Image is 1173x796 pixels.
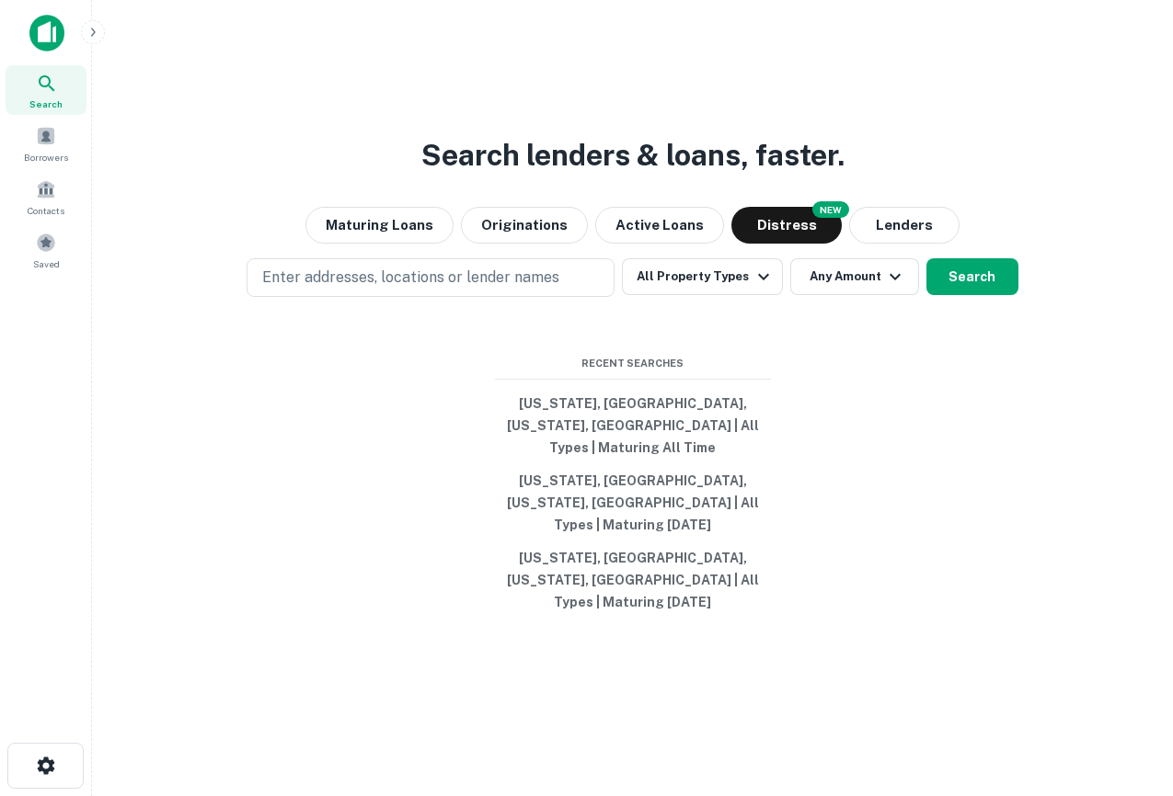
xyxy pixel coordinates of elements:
h3: Search lenders & loans, faster. [421,133,845,177]
button: All Property Types [622,258,782,295]
button: Search [926,258,1018,295]
span: Contacts [28,203,64,218]
iframe: Chat Widget [1081,649,1173,737]
button: Active Loans [595,207,724,244]
span: Saved [33,256,60,271]
button: [US_STATE], [GEOGRAPHIC_DATA], [US_STATE], [GEOGRAPHIC_DATA] | All Types | Maturing [DATE] [495,464,771,541]
p: Enter addresses, locations or lender names [262,267,559,289]
button: Enter addresses, locations or lender names [247,258,615,297]
a: Search [6,65,86,115]
span: Search [29,97,63,111]
img: capitalize-icon.png [29,15,64,51]
a: Contacts [6,172,86,222]
button: Lenders [849,207,960,244]
button: [US_STATE], [GEOGRAPHIC_DATA], [US_STATE], [GEOGRAPHIC_DATA] | All Types | Maturing [DATE] [495,541,771,619]
a: Borrowers [6,119,86,168]
span: Borrowers [24,150,68,165]
button: Originations [461,207,588,244]
button: Search distressed loans with lien and other non-mortgage details. [731,207,842,244]
button: Maturing Loans [305,207,454,244]
button: [US_STATE], [GEOGRAPHIC_DATA], [US_STATE], [GEOGRAPHIC_DATA] | All Types | Maturing All Time [495,387,771,464]
button: Any Amount [790,258,919,295]
div: NEW [812,201,849,218]
a: Saved [6,225,86,275]
span: Recent Searches [495,356,771,371]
